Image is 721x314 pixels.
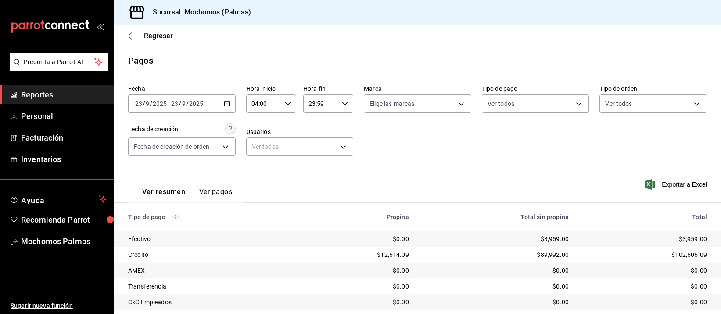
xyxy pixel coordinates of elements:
[303,86,353,92] label: Hora fin
[21,132,107,144] span: Facturación
[423,235,569,243] div: $3,959.00
[369,99,414,108] span: Elige las marcas
[128,86,236,92] label: Fecha
[583,235,707,243] div: $3,959.00
[128,250,291,259] div: Credito
[605,99,632,108] span: Ver todos
[423,282,569,291] div: $0.00
[128,298,291,307] div: CxC Empleados
[21,89,107,101] span: Reportes
[6,64,108,73] a: Pregunta a Parrot AI
[246,129,354,135] label: Usuarios
[128,282,291,291] div: Transferencia
[144,32,173,40] span: Regresar
[423,213,569,220] div: Total sin propina
[128,32,173,40] button: Regresar
[305,250,409,259] div: $12,614.09
[583,266,707,275] div: $0.00
[305,298,409,307] div: $0.00
[583,213,707,220] div: Total
[172,214,179,220] svg: Los pagos realizados con Pay y otras terminales son montos brutos.
[647,179,707,190] button: Exportar a Excel
[128,235,291,243] div: Efectivo
[583,250,707,259] div: $102,606.09
[97,23,104,30] button: open_drawer_menu
[179,100,181,107] span: /
[305,266,409,275] div: $0.00
[599,86,707,92] label: Tipo de orden
[305,235,409,243] div: $0.00
[21,153,107,165] span: Inventarios
[135,100,143,107] input: --
[128,54,153,67] div: Pagos
[423,250,569,259] div: $89,992.00
[21,235,107,247] span: Mochomos Palmas
[182,100,186,107] input: --
[199,188,232,202] button: Ver pagos
[488,99,514,108] span: Ver todos
[305,282,409,291] div: $0.00
[142,188,232,202] div: navigation tabs
[21,194,95,204] span: Ayuda
[10,53,108,71] button: Pregunta a Parrot AI
[142,188,185,202] button: Ver resumen
[583,282,707,291] div: $0.00
[246,86,296,92] label: Hora inicio
[423,266,569,275] div: $0.00
[21,214,107,226] span: Recomienda Parrot
[145,100,150,107] input: --
[583,298,707,307] div: $0.00
[128,213,291,220] div: Tipo de pago
[143,100,145,107] span: /
[150,100,152,107] span: /
[134,142,209,151] span: Fecha de creación de orden
[21,110,107,122] span: Personal
[246,137,354,156] div: Ver todos
[189,100,204,107] input: ----
[11,301,107,310] span: Sugerir nueva función
[168,100,170,107] span: -
[305,213,409,220] div: Propina
[24,58,94,67] span: Pregunta a Parrot AI
[128,266,291,275] div: AMEX
[146,7,251,18] h3: Sucursal: Mochomos (Palmas)
[364,86,471,92] label: Marca
[186,100,189,107] span: /
[171,100,179,107] input: --
[128,125,178,134] div: Fecha de creación
[482,86,589,92] label: Tipo de pago
[152,100,167,107] input: ----
[423,298,569,307] div: $0.00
